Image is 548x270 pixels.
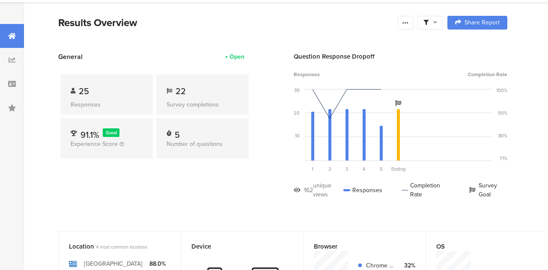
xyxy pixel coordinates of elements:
div: 80% [498,132,507,139]
div: 88.0% [149,259,166,268]
div: OS [436,242,523,251]
div: Responses [343,181,382,199]
div: Open [229,52,244,61]
span: 25 [79,85,89,98]
div: Browser [314,242,401,251]
span: Number of questions [167,139,223,148]
div: Survey Goal [469,181,507,199]
span: Experience Score [71,139,118,148]
span: 4 most common locations [96,243,147,250]
span: 91.1% [80,128,99,141]
div: 5 [175,128,180,137]
div: Chrome Mobile [366,261,393,270]
div: Ending [390,166,407,172]
div: 30 [294,87,300,94]
span: 2 [328,166,331,172]
span: 4 [363,166,365,172]
div: Results Overview [58,15,393,30]
div: unique views [313,181,343,199]
span: Responses [294,71,320,78]
span: Completion Rate [468,71,507,78]
div: Location [69,242,156,251]
div: 100% [496,87,507,94]
div: Completion Rate [402,181,450,199]
span: General [58,52,83,62]
div: Responses [71,100,143,109]
i: Survey Goal [395,100,401,106]
span: 1 [312,166,313,172]
div: 20 [294,110,300,116]
div: Survey completions [167,100,238,109]
span: 22 [176,85,186,98]
div: 162 [304,186,313,195]
div: 90% [498,110,507,116]
div: 71% [500,155,507,162]
span: Good [106,129,117,136]
span: Share Report [465,20,500,26]
span: 5 [380,166,383,172]
div: 32% [400,261,415,270]
div: Device [191,242,279,251]
div: [GEOGRAPHIC_DATA] [84,259,143,268]
div: 10 [295,132,300,139]
span: 3 [345,166,348,172]
div: Question Response Dropoff [294,52,507,61]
